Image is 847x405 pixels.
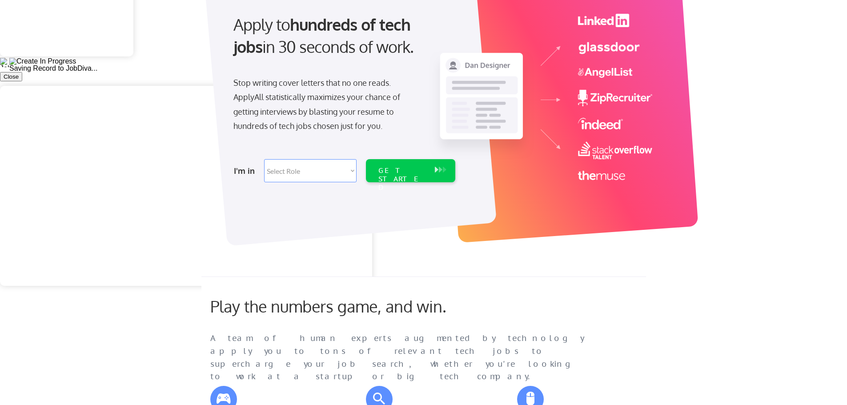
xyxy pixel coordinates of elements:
div: Stop writing cover letters that no one reads. ApplyAll statistically maximizes your chance of get... [233,76,416,133]
div: GET STARTED [378,166,426,192]
div: Apply to in 30 seconds of work. [233,13,452,58]
strong: hundreds of tech jobs [233,14,414,56]
div: A team of human experts augmented by technology apply you to tons of relevant tech jobs to superc... [210,332,602,383]
div: I'm in [234,164,259,178]
div: Play the numbers game, and win. [210,297,486,316]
